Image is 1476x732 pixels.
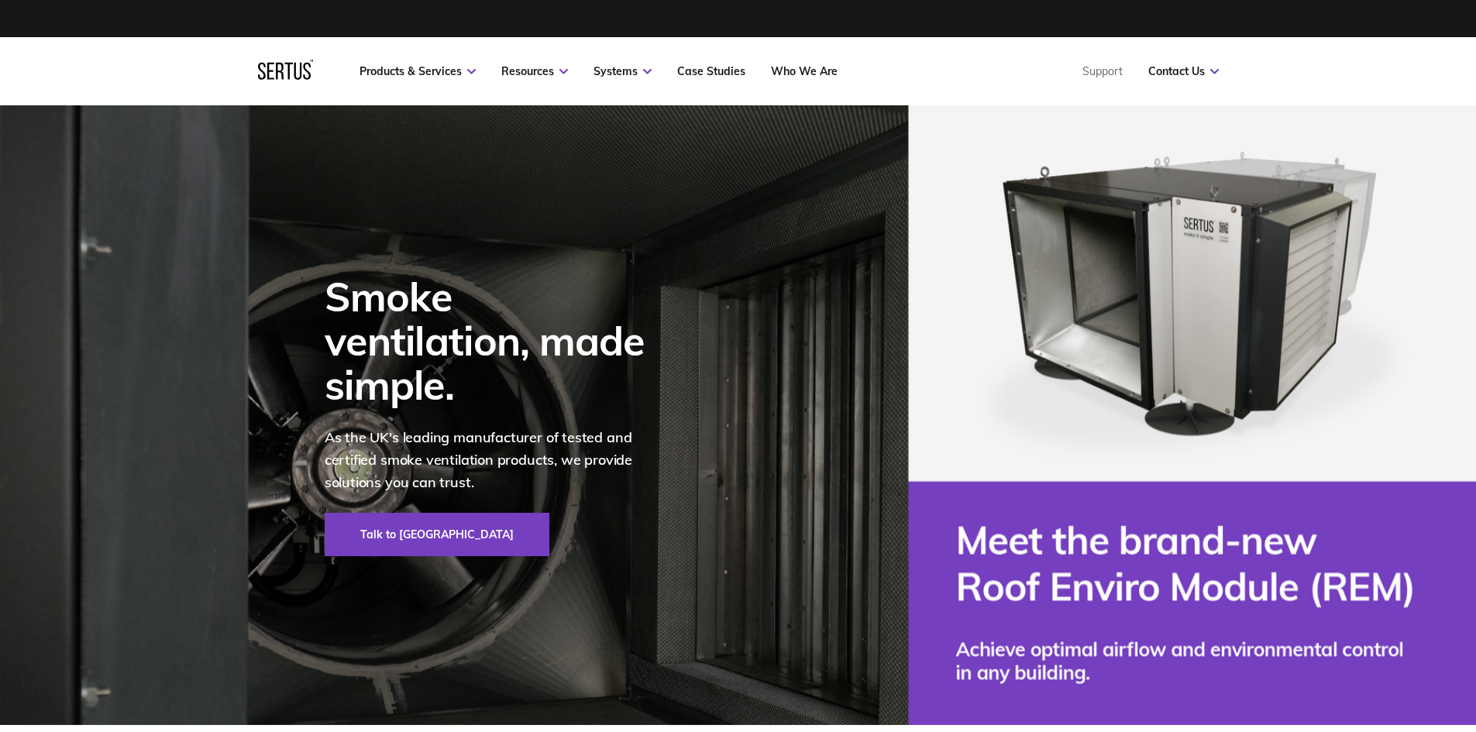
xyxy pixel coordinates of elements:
[1082,64,1123,78] a: Support
[360,64,476,78] a: Products & Services
[593,64,652,78] a: Systems
[1148,64,1219,78] a: Contact Us
[325,274,666,407] div: Smoke ventilation, made simple.
[325,427,666,493] p: As the UK's leading manufacturer of tested and certified smoke ventilation products, we provide s...
[325,513,549,556] a: Talk to [GEOGRAPHIC_DATA]
[771,64,838,78] a: Who We Are
[501,64,568,78] a: Resources
[677,64,745,78] a: Case Studies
